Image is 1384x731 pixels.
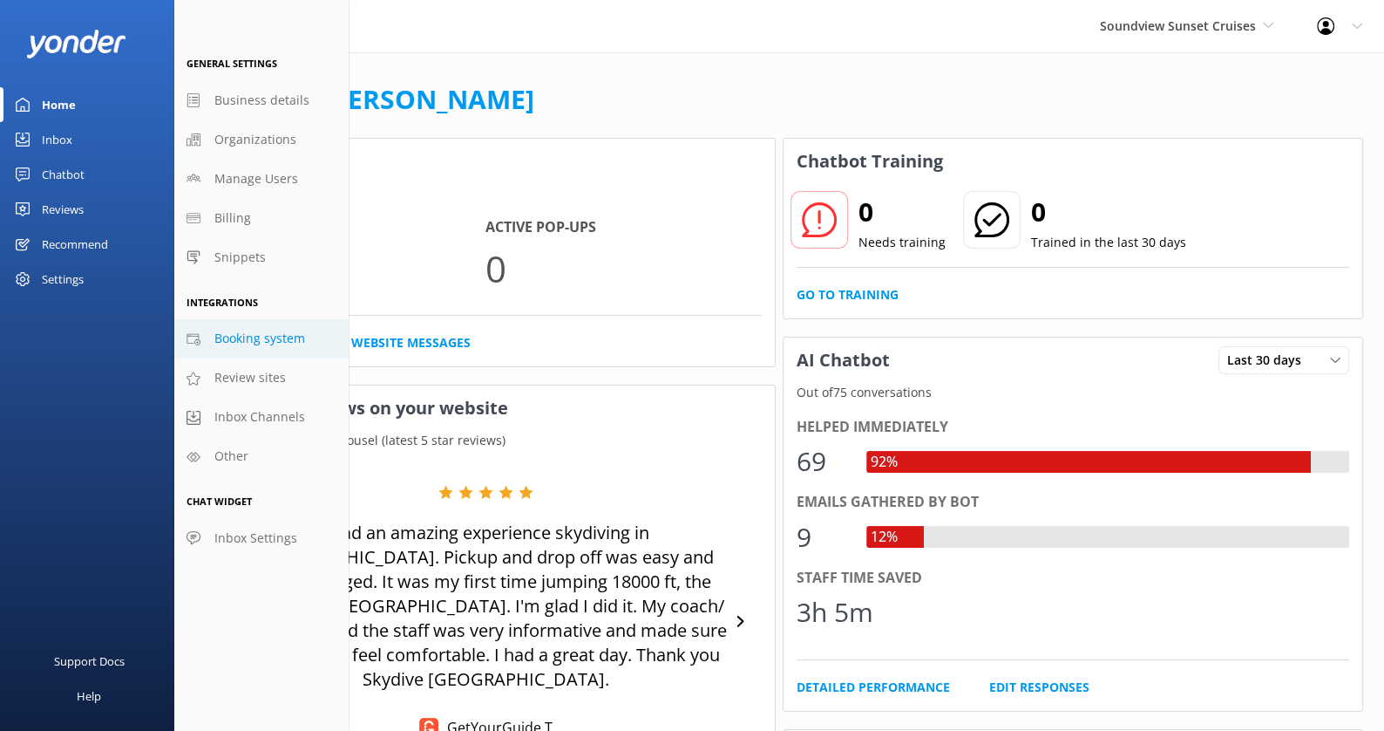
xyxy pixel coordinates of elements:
img: yonder-white-logo.png [26,30,126,58]
span: Chat Widget [187,495,252,508]
span: Inbox Settings [214,529,297,548]
h1: Welcome, [195,79,534,120]
p: I had an amazing experience skydiving in [GEOGRAPHIC_DATA]. Pickup and drop off was easy and well... [243,521,727,692]
a: Manage Users [174,160,349,199]
h3: Chatbot Training [784,139,956,184]
span: Other [214,447,248,466]
h3: AI Chatbot [784,338,903,383]
a: Other [174,437,349,476]
span: Manage Users [214,169,298,188]
h3: Website Chat [196,139,775,184]
a: Snippets [174,238,349,277]
span: Business details [214,91,309,110]
p: Your current review carousel (latest 5 star reviews) [196,431,775,450]
a: Business details [174,81,349,120]
a: Inbox Settings [174,519,349,558]
h2: 0 [858,191,946,233]
a: Go to Training [797,285,899,304]
a: Inbox Channels [174,398,349,437]
div: Support Docs [54,644,125,679]
span: Last 30 days [1227,351,1312,370]
a: Review sites [174,359,349,398]
p: 0 [485,239,762,297]
div: Staff time saved [797,567,1349,590]
h2: 0 [1031,191,1186,233]
div: Chatbot [42,157,85,192]
p: In the last 30 days [196,184,775,203]
span: Booking system [214,329,305,348]
div: Help [77,679,101,714]
div: 69 [797,441,849,482]
div: 12% [866,526,902,549]
div: Recommend [42,227,108,262]
div: Reviews [42,192,84,227]
span: Soundview Sunset Cruises [1100,17,1256,34]
div: Inbox [42,122,72,157]
div: 9 [797,516,849,558]
a: Organizations [174,120,349,160]
a: Website Messages [351,333,471,352]
p: Trained in the last 30 days [1031,233,1186,252]
div: 3h 5m [797,591,873,633]
p: Needs training [858,233,946,252]
p: Out of 75 conversations [784,383,1362,402]
a: Booking system [174,319,349,359]
a: Billing [174,199,349,238]
div: Helped immediately [797,416,1349,439]
h4: Active Pop-ups [485,216,762,239]
div: Settings [42,262,84,297]
div: Home [42,87,76,122]
div: Emails gathered by bot [797,491,1349,514]
span: Organizations [214,130,296,149]
a: [PERSON_NAME] [322,81,534,117]
span: Billing [214,208,251,228]
span: Integrations [187,296,258,309]
span: Inbox Channels [214,407,305,427]
span: Review sites [214,368,286,387]
h3: Showcase reviews on your website [196,386,775,431]
a: Edit Responses [989,678,1089,697]
span: Snippets [214,248,266,267]
a: Detailed Performance [797,678,950,697]
div: 92% [866,451,902,474]
span: General Settings [187,57,277,70]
